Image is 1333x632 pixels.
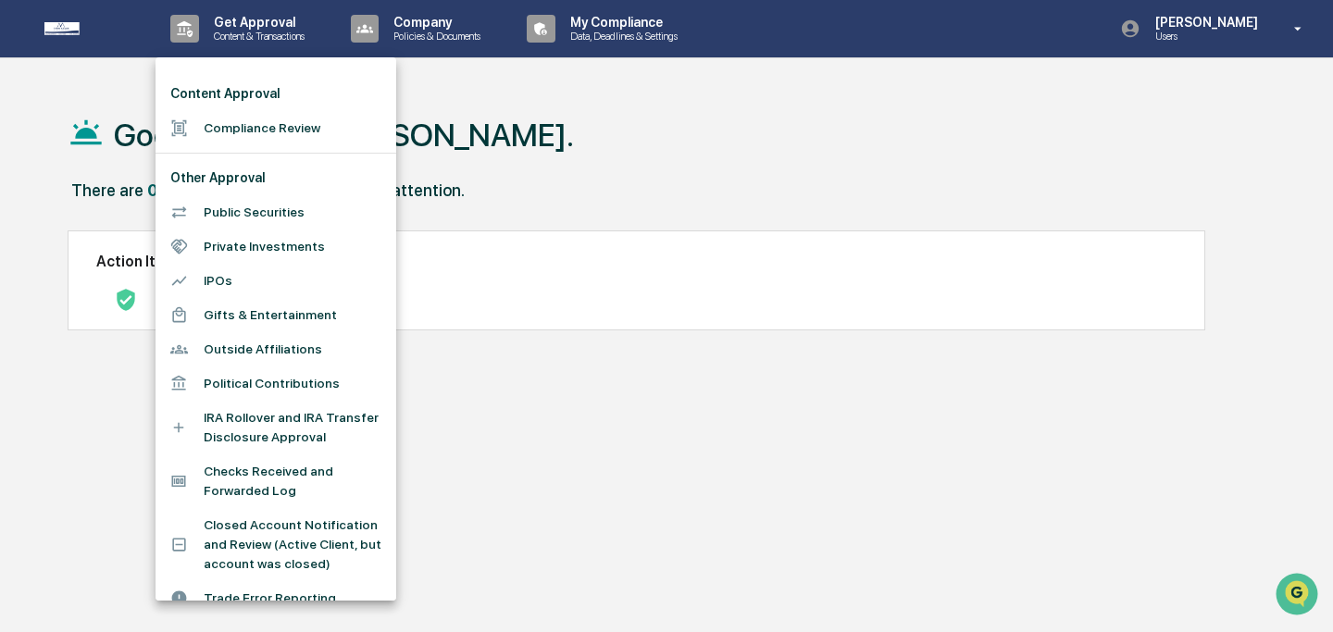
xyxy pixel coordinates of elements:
li: Private Investments [156,229,396,264]
li: Compliance Review [156,111,396,145]
li: Political Contributions [156,366,396,401]
a: Powered byPylon [131,313,224,328]
li: Closed Account Notification and Review (Active Client, but account was closed) [156,508,396,581]
li: Content Approval [156,77,396,111]
span: Pylon [184,314,224,328]
li: Checks Received and Forwarded Log [156,454,396,508]
li: Other Approval [156,161,396,195]
li: Gifts & Entertainment [156,298,396,332]
button: Start new chat [315,147,337,169]
div: Start new chat [63,142,304,160]
li: Outside Affiliations [156,332,396,366]
a: 🔎Data Lookup [11,261,124,294]
div: 🗄️ [134,235,149,250]
div: We're available if you need us! [63,160,234,175]
div: 🔎 [19,270,33,285]
li: IRA Rollover and IRA Transfer Disclosure Approval [156,401,396,454]
img: 1746055101610-c473b297-6a78-478c-a979-82029cc54cd1 [19,142,52,175]
span: Attestations [153,233,230,252]
li: Public Securities [156,195,396,229]
span: Preclearance [37,233,119,252]
li: IPOs [156,264,396,298]
a: 🖐️Preclearance [11,226,127,259]
li: Trade Error Reporting [156,581,396,615]
p: How can we help? [19,39,337,68]
span: Data Lookup [37,268,117,287]
iframe: Open customer support [1274,571,1324,621]
a: 🗄️Attestations [127,226,237,259]
div: 🖐️ [19,235,33,250]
